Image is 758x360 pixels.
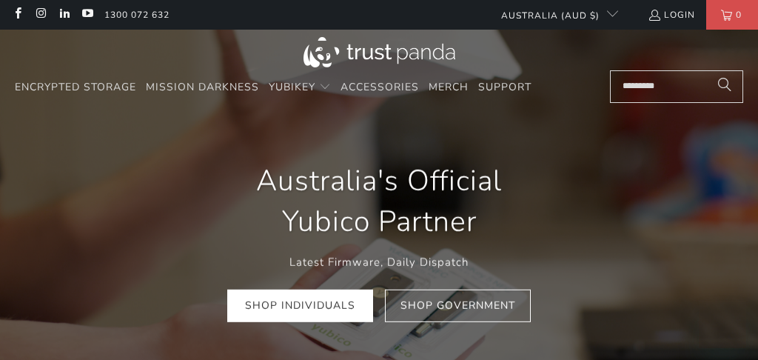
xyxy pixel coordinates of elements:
span: Mission Darkness [146,80,259,94]
a: Trust Panda Australia on YouTube [81,9,93,21]
a: Trust Panda Australia on Facebook [11,9,24,21]
button: Search [706,70,743,103]
a: Login [648,7,695,23]
summary: YubiKey [269,70,331,105]
span: Accessories [341,80,419,94]
span: Merch [429,80,469,94]
a: 1300 072 632 [104,7,170,23]
a: Mission Darkness [146,70,259,105]
a: Shop Government [385,289,531,322]
span: Support [478,80,531,94]
img: Trust Panda Australia [303,37,455,67]
a: Accessories [341,70,419,105]
input: Search... [610,70,743,103]
iframe: Button to launch messaging window [699,301,746,348]
a: Merch [429,70,469,105]
span: YubiKey [269,80,315,94]
h1: Australia's Official Yubico Partner [211,161,548,242]
a: Support [478,70,531,105]
a: Shop Individuals [227,289,373,322]
a: Trust Panda Australia on LinkedIn [58,9,70,21]
p: Latest Firmware, Daily Dispatch [211,253,548,270]
a: Encrypted Storage [15,70,136,105]
nav: Translation missing: en.navigation.header.main_nav [15,70,531,105]
a: Trust Panda Australia on Instagram [34,9,47,21]
span: Encrypted Storage [15,80,136,94]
